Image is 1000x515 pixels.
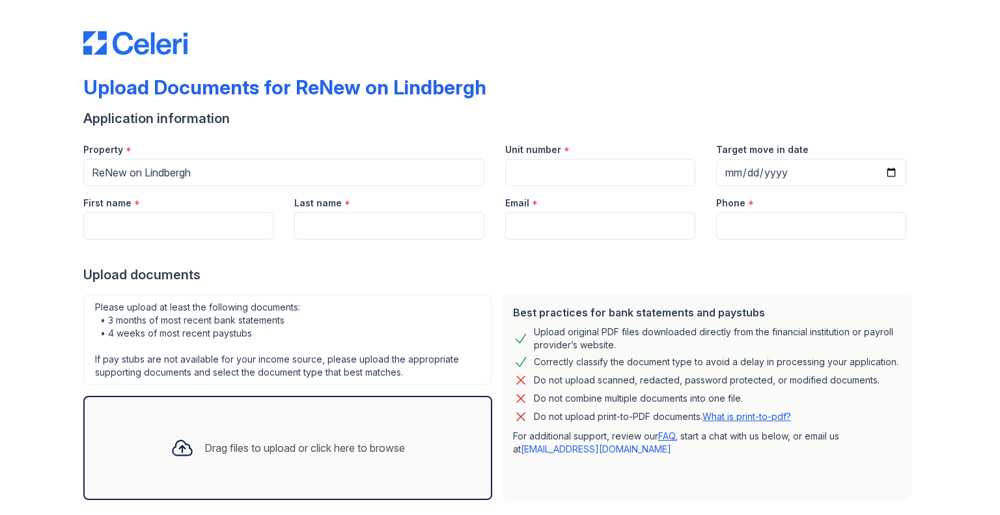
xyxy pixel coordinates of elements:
[513,430,901,456] p: For additional support, review our , start a chat with us below, or email us at
[534,372,880,388] div: Do not upload scanned, redacted, password protected, or modified documents.
[83,266,917,284] div: Upload documents
[521,443,671,454] a: [EMAIL_ADDRESS][DOMAIN_NAME]
[83,31,187,55] img: CE_Logo_Blue-a8612792a0a2168367f1c8372b55b34899dd931a85d93a1a3d3e32e68fde9ad4.png
[716,143,809,156] label: Target move in date
[83,76,486,99] div: Upload Documents for ReNew on Lindbergh
[513,305,901,320] div: Best practices for bank statements and paystubs
[83,197,132,210] label: First name
[83,109,917,128] div: Application information
[204,440,405,456] div: Drag files to upload or click here to browse
[716,197,745,210] label: Phone
[702,411,791,422] a: What is print-to-pdf?
[534,391,743,406] div: Do not combine multiple documents into one file.
[534,326,901,352] div: Upload original PDF files downloaded directly from the financial institution or payroll provider’...
[83,294,492,385] div: Please upload at least the following documents: • 3 months of most recent bank statements • 4 wee...
[534,354,898,370] div: Correctly classify the document type to avoid a delay in processing your application.
[505,143,561,156] label: Unit number
[534,410,791,423] p: Do not upload print-to-PDF documents.
[505,197,529,210] label: Email
[294,197,342,210] label: Last name
[83,143,123,156] label: Property
[658,430,675,441] a: FAQ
